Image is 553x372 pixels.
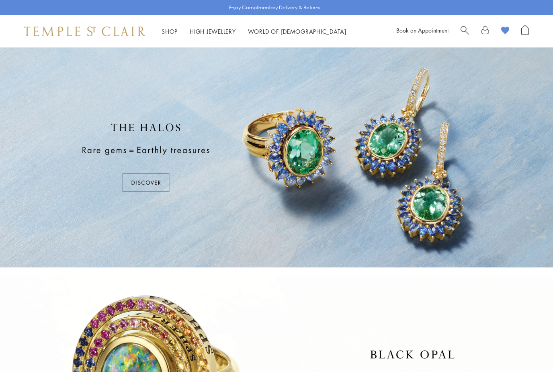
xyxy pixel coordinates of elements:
p: Enjoy Complimentary Delivery & Returns [229,4,320,12]
a: Book an Appointment [396,26,449,34]
a: High JewelleryHigh Jewellery [190,27,236,35]
a: View Wishlist [501,25,509,37]
a: Open Shopping Bag [521,25,529,37]
nav: Main navigation [162,27,346,37]
img: Temple St. Clair [24,27,145,36]
a: World of [DEMOGRAPHIC_DATA]World of [DEMOGRAPHIC_DATA] [248,27,346,35]
iframe: Gorgias live chat messenger [513,334,545,364]
a: ShopShop [162,27,178,35]
a: Search [461,25,469,37]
